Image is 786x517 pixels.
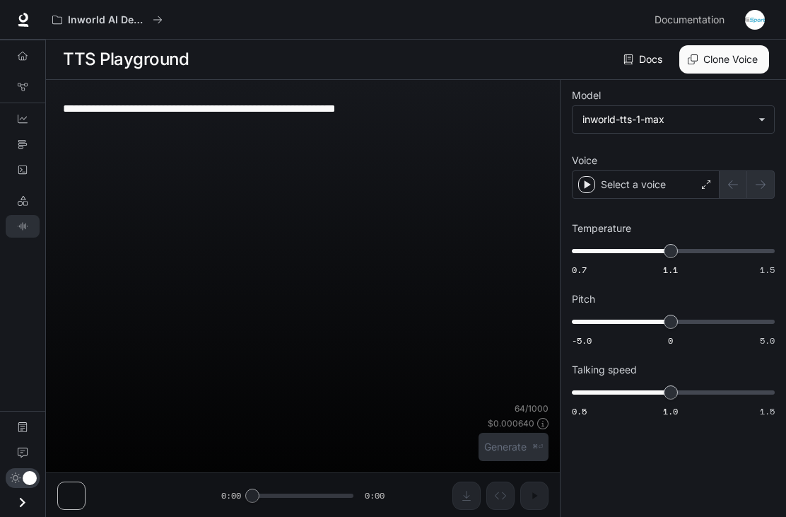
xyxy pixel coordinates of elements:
a: Documentation [649,6,735,34]
h1: TTS Playground [63,45,189,74]
span: 1.5 [760,405,775,417]
a: LLM Playground [6,190,40,212]
span: 1.0 [663,405,678,417]
p: Pitch [572,294,595,304]
a: Docs [621,45,668,74]
button: Open drawer [6,488,38,517]
span: Documentation [655,11,725,29]
p: Select a voice [601,178,666,192]
button: Clone Voice [679,45,769,74]
a: Overview [6,45,40,67]
p: Model [572,91,601,100]
a: TTS Playground [6,215,40,238]
span: 0 [668,335,673,347]
p: Temperature [572,223,631,233]
div: inworld-tts-1-max [582,112,751,127]
button: User avatar [741,6,769,34]
div: inworld-tts-1-max [573,106,774,133]
a: Documentation [6,416,40,438]
a: Feedback [6,441,40,464]
a: Dashboards [6,108,40,130]
img: User avatar [745,10,765,30]
span: -5.0 [572,335,592,347]
a: Logs [6,158,40,181]
span: 0.7 [572,264,587,276]
span: 1.5 [760,264,775,276]
a: Graph Registry [6,76,40,98]
span: 0.5 [572,405,587,417]
button: All workspaces [46,6,169,34]
p: Talking speed [572,365,637,375]
p: 64 / 1000 [515,402,549,414]
p: Voice [572,156,597,165]
span: 1.1 [663,264,678,276]
a: Traces [6,133,40,156]
span: 5.0 [760,335,775,347]
p: Inworld AI Demos [68,14,147,26]
p: $ 0.000640 [488,417,534,429]
span: Dark mode toggle [23,470,37,485]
